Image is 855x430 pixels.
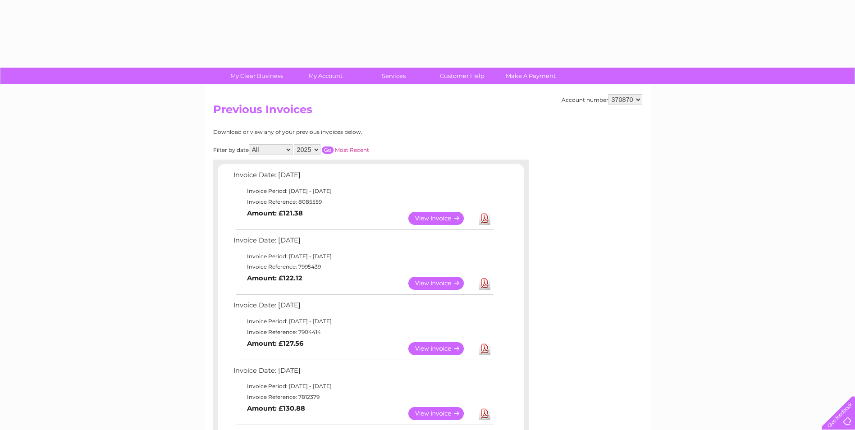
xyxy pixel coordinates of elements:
a: Download [479,342,490,355]
a: My Clear Business [219,68,294,84]
td: Invoice Reference: 7904414 [231,327,495,338]
a: Most Recent [335,146,369,153]
div: Download or view any of your previous invoices below. [213,129,450,135]
td: Invoice Date: [DATE] [231,365,495,381]
a: Download [479,277,490,290]
td: Invoice Reference: 8085559 [231,197,495,207]
td: Invoice Date: [DATE] [231,234,495,251]
td: Invoice Period: [DATE] - [DATE] [231,186,495,197]
td: Invoice Period: [DATE] - [DATE] [231,381,495,392]
a: Services [357,68,431,84]
b: Amount: £122.12 [247,274,302,282]
a: My Account [288,68,362,84]
h2: Previous Invoices [213,103,642,120]
td: Invoice Date: [DATE] [231,169,495,186]
div: Account number [562,94,642,105]
b: Amount: £130.88 [247,404,305,412]
div: Filter by date [213,144,450,155]
a: Make A Payment [494,68,568,84]
a: Download [479,407,490,420]
td: Invoice Period: [DATE] - [DATE] [231,251,495,262]
a: View [408,212,475,225]
a: View [408,407,475,420]
a: View [408,277,475,290]
a: Customer Help [425,68,499,84]
a: Download [479,212,490,225]
b: Amount: £121.38 [247,209,303,217]
td: Invoice Reference: 7812379 [231,392,495,403]
b: Amount: £127.56 [247,339,303,348]
td: Invoice Reference: 7995439 [231,261,495,272]
td: Invoice Date: [DATE] [231,299,495,316]
a: View [408,342,475,355]
td: Invoice Period: [DATE] - [DATE] [231,316,495,327]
